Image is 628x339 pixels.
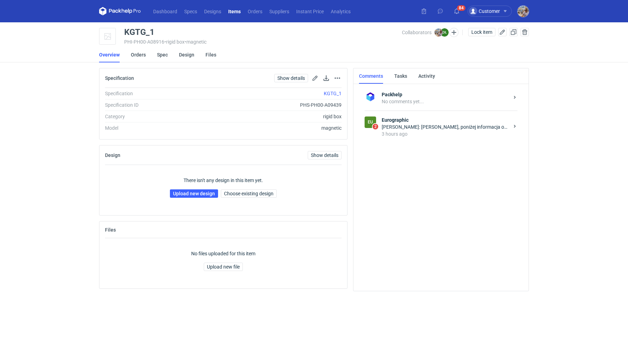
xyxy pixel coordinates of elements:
a: Show details [274,74,308,82]
a: Dashboard [150,7,181,15]
a: Specs [181,7,201,15]
button: Download specification [322,74,330,82]
a: Instant Price [293,7,327,15]
div: rigid box [200,113,342,120]
button: Actions [333,74,342,82]
span: • magnetic [185,39,207,45]
p: There isn't any design in this item yet. [184,177,263,184]
h2: Design [105,152,120,158]
a: Orders [131,47,146,62]
strong: Eurographic [382,116,509,123]
a: Files [205,47,216,62]
p: No files uploaded for this item [191,250,255,257]
div: Model [105,125,200,131]
a: Orders [244,7,266,15]
strong: Packhelp [382,91,509,98]
h2: Specification [105,75,134,81]
img: Michał Palasek [434,28,443,37]
figcaption: Eu [365,116,376,128]
button: Customer [468,6,517,17]
button: Choose existing design [221,189,277,198]
a: Tasks [394,68,407,84]
a: Upload new design [170,189,218,198]
span: • rigid box [164,39,185,45]
div: Customer [469,7,500,15]
button: Upload new file [204,263,243,271]
a: KGTG_1 [324,91,342,96]
div: [PERSON_NAME]: [PERSON_NAME], poniżej informacja od naszego DTP : Plik wygląda na poprawny, W nas... [382,123,509,130]
a: Design [179,47,194,62]
a: Suppliers [266,7,293,15]
h2: Files [105,227,116,233]
a: Spec [157,47,168,62]
span: Lock item [471,30,492,35]
div: No comments yet... [382,98,509,105]
button: Edit collaborators [449,28,458,37]
div: Specification [105,90,200,97]
button: Edit spec [311,74,319,82]
span: Collaborators [402,30,432,35]
svg: Packhelp Pro [99,7,141,15]
div: Specification ID [105,101,200,108]
button: 84 [451,6,462,17]
a: Show details [308,151,342,159]
span: 2 [373,124,378,129]
figcaption: OŁ [440,28,449,37]
img: Michał Palasek [517,6,529,17]
a: Overview [99,47,120,62]
span: Choose existing design [224,191,274,196]
img: Packhelp [365,91,376,103]
button: Delete item [521,28,529,36]
a: Items [225,7,244,15]
a: Comments [359,68,383,84]
a: Activity [418,68,435,84]
button: Edit item [498,28,507,36]
div: magnetic [200,125,342,131]
div: Eurographic [365,116,376,128]
a: Designs [201,7,225,15]
a: Analytics [327,7,354,15]
span: Upload new file [207,264,240,269]
button: Duplicate Item [509,28,518,36]
div: PHI-PH00-A08916 [124,39,402,45]
div: Category [105,113,200,120]
div: KGTG_1 [124,28,155,36]
button: Lock item [468,28,495,36]
div: 3 hours ago [382,130,509,137]
div: PHS-PH00-A09439 [200,101,342,108]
